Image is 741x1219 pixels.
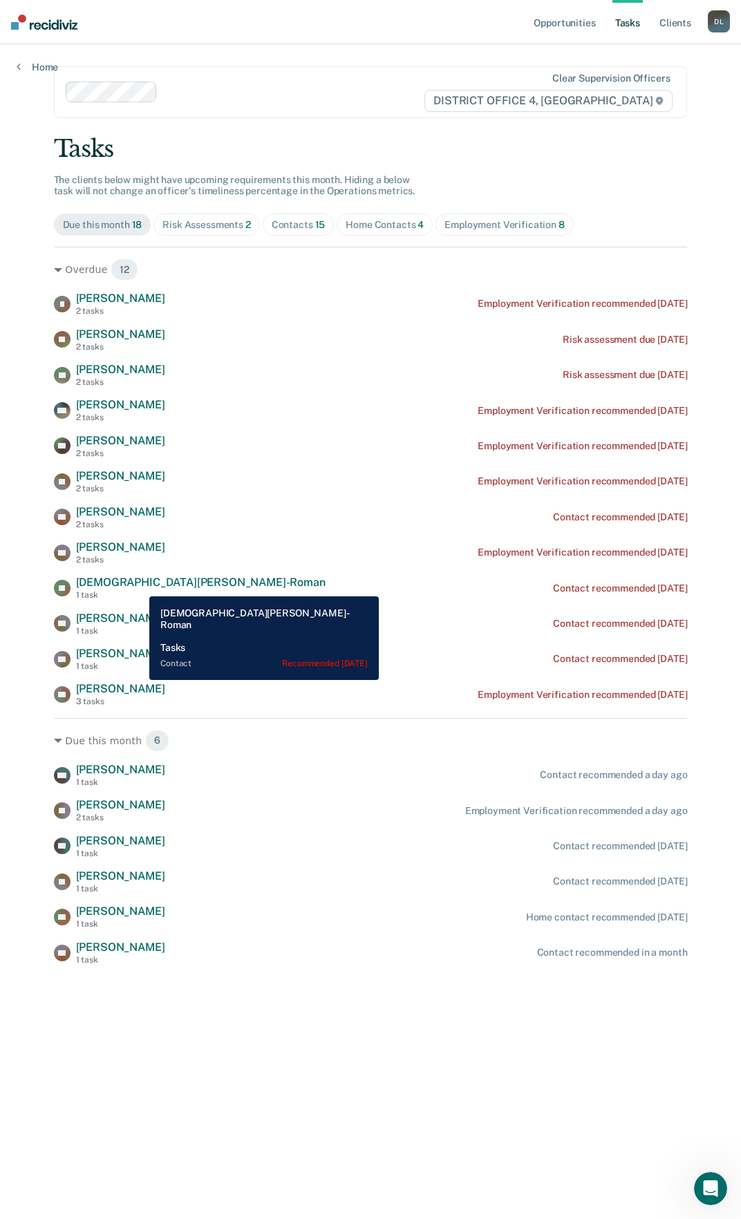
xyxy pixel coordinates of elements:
div: Employment Verification recommended a day ago [465,805,688,817]
div: 1 task [76,884,165,894]
div: 2 tasks [76,448,165,458]
iframe: Intercom live chat [694,1172,727,1205]
span: [DEMOGRAPHIC_DATA][PERSON_NAME]-Roman [76,576,326,589]
span: [PERSON_NAME] [76,647,165,660]
div: Contact recommended in a month [537,947,688,958]
div: 1 task [76,661,165,671]
span: [PERSON_NAME] [76,505,165,518]
span: [PERSON_NAME] [76,869,165,882]
div: 1 task [76,626,165,636]
div: Home Contacts [346,219,424,231]
div: Contact recommended [DATE] [553,583,687,594]
div: 1 task [76,590,326,600]
img: Recidiviz [11,15,77,30]
div: Contacts [272,219,326,231]
span: 2 [245,219,251,230]
div: Contact recommended a day ago [540,769,687,781]
div: 2 tasks [76,306,165,316]
div: Contact recommended [DATE] [553,876,687,887]
div: 2 tasks [76,813,165,822]
span: [PERSON_NAME] [76,834,165,847]
div: Clear supervision officers [552,73,670,84]
div: 1 task [76,919,165,929]
div: Employment Verification recommended [DATE] [478,547,687,558]
span: DISTRICT OFFICE 4, [GEOGRAPHIC_DATA] [424,90,673,112]
span: [PERSON_NAME] [76,682,165,695]
div: Employment Verification [444,219,565,231]
div: 1 task [76,849,165,858]
span: 12 [111,258,138,281]
div: 2 tasks [76,377,165,387]
div: 2 tasks [76,413,165,422]
span: The clients below might have upcoming requirements this month. Hiding a below task will not chang... [54,174,415,197]
span: 4 [418,219,424,230]
div: 3 tasks [76,697,165,706]
span: [PERSON_NAME] [76,612,165,625]
div: D L [708,10,730,32]
div: Risk assessment due [DATE] [563,369,687,381]
div: Home contact recommended [DATE] [526,911,688,923]
div: Employment Verification recommended [DATE] [478,405,687,417]
div: Due this month [63,219,142,231]
span: [PERSON_NAME] [76,905,165,918]
button: DL [708,10,730,32]
div: Due this month 6 [54,730,688,752]
div: 1 task [76,777,165,787]
div: Tasks [54,135,688,163]
span: 6 [145,730,169,752]
div: Employment Verification recommended [DATE] [478,475,687,487]
a: Home [17,61,58,73]
span: [PERSON_NAME] [76,328,165,341]
span: [PERSON_NAME] [76,763,165,776]
div: Risk Assessments [162,219,251,231]
div: 2 tasks [76,555,165,565]
div: Risk assessment due [DATE] [563,334,687,346]
div: Contact recommended [DATE] [553,653,687,665]
span: 15 [315,219,326,230]
div: 1 task [76,955,165,965]
div: Employment Verification recommended [DATE] [478,298,687,310]
span: [PERSON_NAME] [76,292,165,305]
span: [PERSON_NAME] [76,434,165,447]
span: [PERSON_NAME] [76,398,165,411]
span: [PERSON_NAME] [76,363,165,376]
div: 2 tasks [76,342,165,352]
span: [PERSON_NAME] [76,941,165,954]
div: 2 tasks [76,484,165,493]
span: [PERSON_NAME] [76,469,165,482]
div: Contact recommended [DATE] [553,618,687,630]
div: Employment Verification recommended [DATE] [478,440,687,452]
div: Contact recommended [DATE] [553,840,687,852]
span: [PERSON_NAME] [76,798,165,811]
div: Overdue 12 [54,258,688,281]
div: Employment Verification recommended [DATE] [478,689,687,701]
div: Contact recommended [DATE] [553,511,687,523]
span: [PERSON_NAME] [76,540,165,554]
span: 18 [132,219,142,230]
span: 8 [559,219,565,230]
div: 2 tasks [76,520,165,529]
